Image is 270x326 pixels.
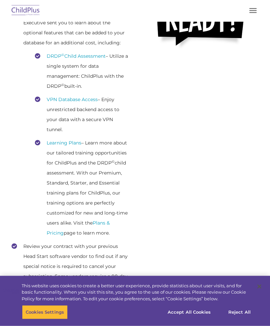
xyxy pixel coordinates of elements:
sup: © [112,159,115,164]
div: This website uses cookies to create a better user experience, provide statistics about user visit... [22,283,251,302]
li: – Utilize a single system for data management: ChildPlus with the DRDP built-in. [35,51,130,91]
button: Cookies Settings [22,305,68,319]
a: DRDP©Child Assessment [47,53,106,59]
sup: © [61,83,64,87]
sup: © [61,53,64,57]
a: VPN Database Access [47,96,98,102]
button: Reject All [219,305,260,319]
li: Review the Order Form your Account Executive sent you to learn about the optional features that c... [12,8,130,238]
li: – Learn more about our tailored training opportunities for ChildPlus and the DRDP child assessmen... [35,138,130,238]
img: ChildPlus by Procare Solutions [10,3,41,19]
li: Review your contract with your previous Head Start software vendor to find out if any special not... [12,241,130,311]
li: – Enjoy unrestricted backend access to your data with a secure VPN tunnel. [35,94,130,134]
a: Learning Plans [47,140,81,146]
button: Accept All Cookies [164,305,214,319]
button: Close [252,279,267,294]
